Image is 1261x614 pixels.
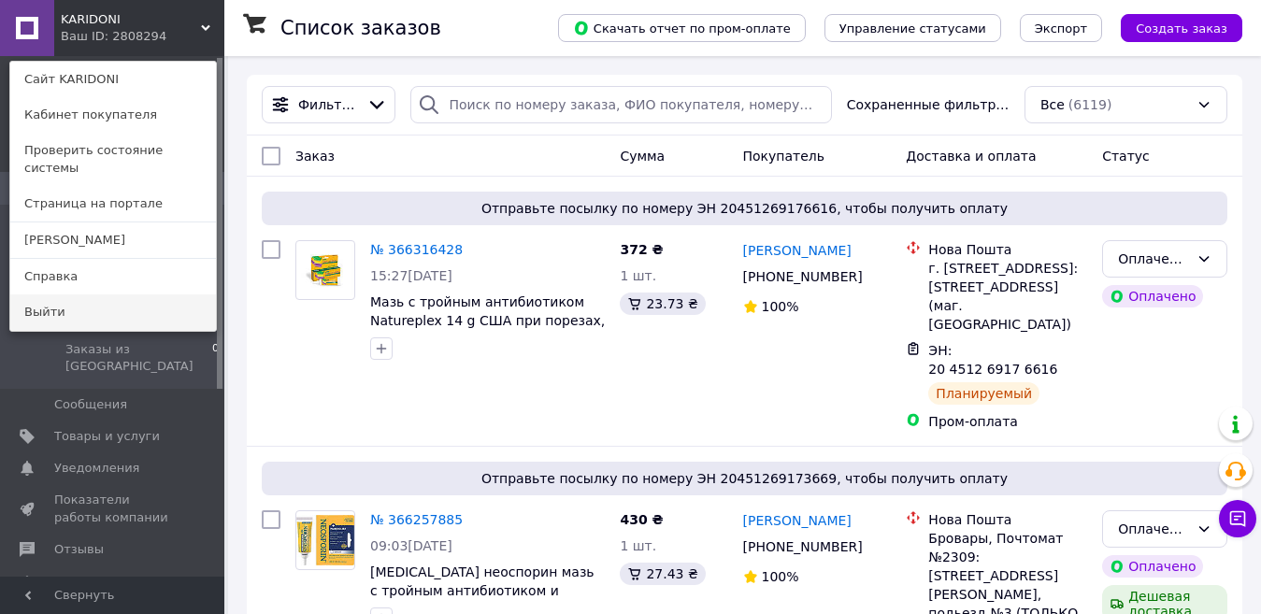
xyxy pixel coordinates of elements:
input: Поиск по номеру заказа, ФИО покупателя, номеру телефона, Email, номеру накладной [410,86,831,123]
a: № 366257885 [370,512,463,527]
div: 27.43 ₴ [620,563,705,585]
a: Сайт KARIDONI [10,62,216,97]
span: Сохраненные фильтры: [847,95,1010,114]
span: Сумма [620,149,665,164]
a: [PERSON_NAME] [10,222,216,258]
span: 1 шт. [620,268,656,283]
a: Фото товару [295,510,355,570]
h1: Список заказов [280,17,441,39]
div: Нова Пошта [928,510,1087,529]
span: Покупатель [743,149,825,164]
span: Экспорт [1035,21,1087,36]
span: 100% [762,299,799,314]
span: Создать заказ [1136,21,1227,36]
span: Скачать отчет по пром-оплате [573,20,791,36]
a: Выйти [10,294,216,330]
a: Страница на портале [10,186,216,221]
span: (6119) [1068,97,1112,112]
div: Оплачено [1102,285,1203,307]
span: Статус [1102,149,1150,164]
span: Отправьте посылку по номеру ЭН 20451269176616, чтобы получить оплату [269,199,1220,218]
div: Оплаченный [1118,519,1189,539]
button: Скачать отчет по пром-оплате [558,14,806,42]
div: Нова Пошта [928,240,1087,259]
img: Фото товару [296,515,354,565]
button: Управление статусами [824,14,1001,42]
a: Кабинет покупателя [10,97,216,133]
span: Фильтры [298,95,359,114]
span: 15:27[DATE] [370,268,452,283]
span: Товары и услуги [54,428,160,445]
span: Заказ [295,149,335,164]
div: Ваш ID: 2808294 [61,28,139,45]
a: Мазь с тройным антибиотиком Natureplex 14 g США при порезах, ожогах, ранах [370,294,605,347]
a: Проверить состояние системы [10,133,216,185]
div: г. [STREET_ADDRESS]: [STREET_ADDRESS] (маг. [GEOGRAPHIC_DATA]) [928,259,1087,334]
a: Создать заказ [1102,20,1242,35]
span: ЭН: 20 4512 6917 6616 [928,343,1057,377]
span: Отзывы [54,541,104,558]
span: Уведомления [54,460,139,477]
span: 372 ₴ [620,242,663,257]
span: Заказы из [GEOGRAPHIC_DATA] [65,341,212,375]
a: [PERSON_NAME] [743,511,852,530]
div: [PHONE_NUMBER] [739,534,867,560]
img: Фото товару [296,245,354,294]
span: 1 шт. [620,538,656,553]
div: Планируемый [928,382,1039,405]
span: Управление статусами [839,21,986,36]
div: [PHONE_NUMBER] [739,264,867,290]
div: Пром-оплата [928,412,1087,431]
span: 100% [762,569,799,584]
span: Все [1040,95,1065,114]
span: Отправьте посылку по номеру ЭН 20451269173669, чтобы получить оплату [269,469,1220,488]
div: Оплачено [1102,555,1203,578]
span: Покупатели [54,573,131,590]
button: Чат с покупателем [1219,500,1256,537]
span: 430 ₴ [620,512,663,527]
a: [PERSON_NAME] [743,241,852,260]
span: 0 [212,341,219,375]
a: № 366316428 [370,242,463,257]
button: Экспорт [1020,14,1102,42]
span: Показатели работы компании [54,492,173,525]
span: Сообщения [54,396,127,413]
span: 09:03[DATE] [370,538,452,553]
div: Оплаченный [1118,249,1189,269]
button: Создать заказ [1121,14,1242,42]
span: KARIDONI [61,11,201,28]
a: Справка [10,259,216,294]
div: 23.73 ₴ [620,293,705,315]
span: Доставка и оплата [906,149,1036,164]
a: Фото товару [295,240,355,300]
